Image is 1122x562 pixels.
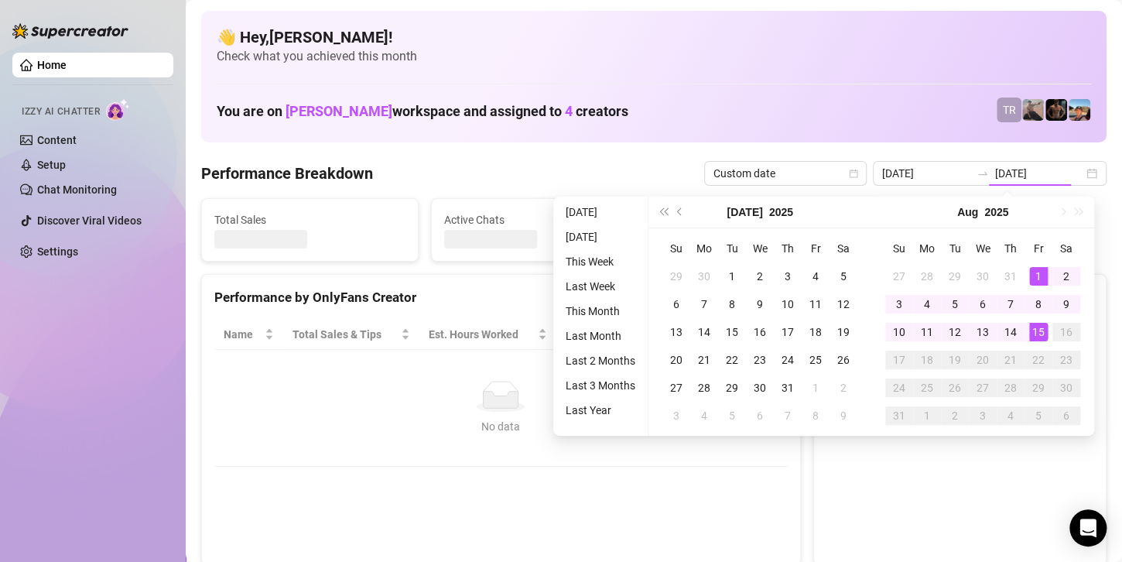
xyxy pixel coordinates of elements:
div: Open Intercom Messenger [1069,509,1107,547]
input: End date [995,165,1083,182]
img: Zach [1069,99,1090,121]
span: Sales / Hour [566,326,638,343]
span: Chat Conversion [669,326,766,343]
span: Total Sales & Tips [292,326,398,343]
span: TR [1003,101,1016,118]
span: Total Sales [214,211,405,228]
div: Performance by OnlyFans Creator [214,287,788,308]
span: calendar [849,169,858,178]
div: No data [230,418,772,435]
a: Content [37,134,77,146]
span: Izzy AI Chatter [22,105,100,119]
a: Setup [37,159,66,171]
h1: You are on workspace and assigned to creators [217,103,628,120]
img: AI Chatter [106,98,130,121]
img: Trent [1045,99,1067,121]
span: [PERSON_NAME] [286,103,392,119]
span: Active Chats [444,211,635,228]
span: Name [224,326,262,343]
span: 4 [565,103,573,119]
a: Discover Viral Videos [37,214,142,227]
span: swap-right [977,167,989,180]
div: Sales by OnlyFans Creator [826,287,1093,308]
input: Start date [882,165,970,182]
span: Messages Sent [673,211,864,228]
th: Total Sales & Tips [283,320,419,350]
h4: Performance Breakdown [201,163,373,184]
th: Chat Conversion [660,320,788,350]
th: Sales / Hour [556,320,660,350]
div: Est. Hours Worked [429,326,535,343]
a: Settings [37,245,78,258]
a: Home [37,59,67,71]
img: logo-BBDzfeDw.svg [12,23,128,39]
img: LC [1022,99,1044,121]
span: Check what you achieved this month [217,48,1091,65]
a: Chat Monitoring [37,183,117,196]
span: to [977,167,989,180]
h4: 👋 Hey, [PERSON_NAME] ! [217,26,1091,48]
th: Name [214,320,283,350]
span: Custom date [713,162,857,185]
